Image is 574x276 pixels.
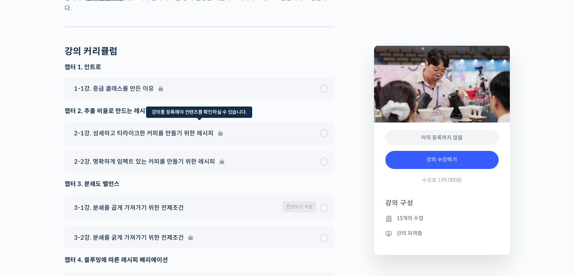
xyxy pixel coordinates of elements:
[422,177,462,184] span: 수강료 199,000원
[74,203,184,213] span: 3-1강. 분쇄를 곱게 가져가기 위한 전제조건
[24,225,28,231] span: 홈
[385,151,499,169] a: 강의 수강하기
[97,213,145,232] a: 설정
[385,130,499,146] div: 아직 등록하지 않음
[2,213,50,232] a: 홈
[70,201,328,214] a: 3-1강. 분쇄를 곱게 가져가기 위한 전제조건 맛보기 수업
[69,225,78,231] span: 대화
[65,63,334,71] h3: 챕터 1. 인트로
[117,225,126,231] span: 설정
[282,201,316,212] span: 맛보기 수업
[50,213,97,232] a: 대화
[65,179,334,189] div: 챕터 3. 분쇄도 밸런스
[65,106,334,116] div: 챕터 2. 추출 비율로 만드는 레시피 디자인
[385,229,499,238] li: 강의 자격증
[385,214,499,223] li: 15개의 수업
[65,46,118,57] h2: 강의 커리큘럼
[385,198,499,214] h4: 강의 구성
[65,255,334,265] div: 챕터 4. 블루밍에 따른 레시피 베리에이션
